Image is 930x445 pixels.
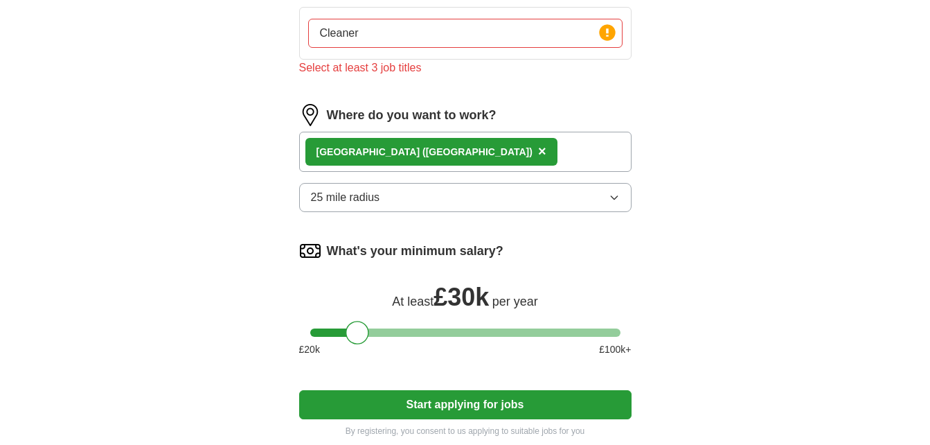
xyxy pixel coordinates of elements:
span: £ 30k [433,283,489,311]
input: Type a job title and press enter [308,19,623,48]
img: location.png [299,104,321,126]
img: salary.png [299,240,321,262]
span: per year [492,295,538,308]
button: × [538,141,546,162]
span: 25 mile radius [311,189,380,206]
span: × [538,143,546,159]
span: £ 100 k+ [599,342,631,357]
div: Select at least 3 job titles [299,60,632,76]
button: Start applying for jobs [299,390,632,419]
span: ([GEOGRAPHIC_DATA]) [422,146,533,157]
label: What's your minimum salary? [327,242,503,261]
span: £ 20 k [299,342,320,357]
span: At least [392,295,433,308]
strong: [GEOGRAPHIC_DATA] [316,146,420,157]
button: 25 mile radius [299,183,632,212]
label: Where do you want to work? [327,106,497,125]
p: By registering, you consent to us applying to suitable jobs for you [299,425,632,437]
